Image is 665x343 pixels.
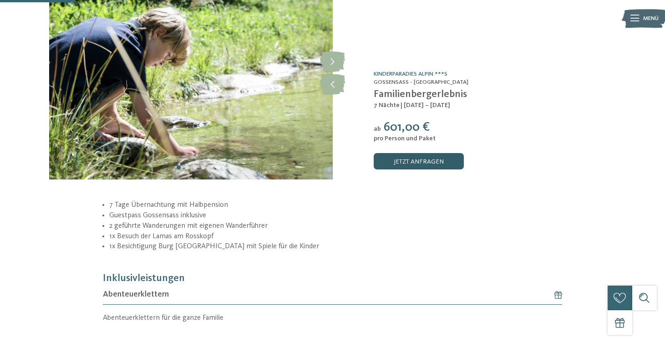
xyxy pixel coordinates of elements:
[103,289,169,300] span: Abenteuerklettern
[103,273,185,283] span: Inklusivleistungen
[177,165,181,169] div: Carousel Page 1 (Current Slide)
[109,231,562,242] li: 1x Besuch der Lamas am Rosskopf
[193,165,197,169] div: Carousel Page 3
[109,200,562,210] li: 7 Tage Übernachtung mit Halbpension
[374,79,468,85] span: Gossensass - [GEOGRAPHIC_DATA]
[401,102,450,108] span: | [DATE] – [DATE]
[374,102,400,108] span: 7 Nächte
[374,89,467,99] span: Familienbergerlebnis
[374,153,464,169] a: jetzt anfragen
[103,313,562,323] p: Abenteuerklettern für die ganze Familie
[185,165,189,169] div: Carousel Page 2
[109,221,562,231] li: 2 geführte Wanderungen mit eigenen Wanderführer
[374,71,447,77] a: Kinderparadies Alpin ***S
[374,126,381,132] span: ab
[374,135,436,142] span: pro Person und Paket
[109,210,562,221] li: Guestpass Gossensass inklusive
[384,121,430,133] span: 601,00 €
[109,241,562,262] li: 1x Besichtigung Burg [GEOGRAPHIC_DATA] mit Spiele für die Kinder
[201,165,205,169] div: Carousel Page 4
